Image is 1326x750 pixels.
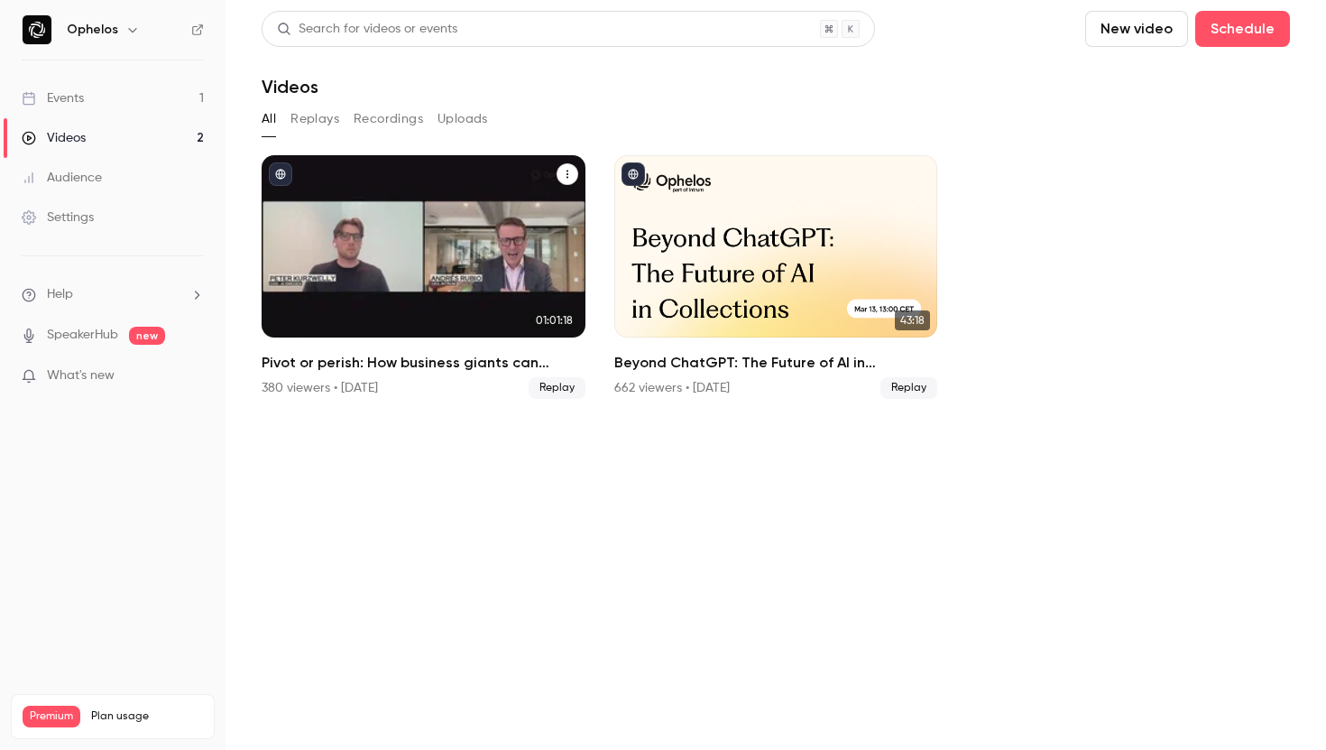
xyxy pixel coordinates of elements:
button: All [262,105,276,134]
span: new [129,327,165,345]
h2: Pivot or perish: How business giants can reclaim leadership in an AI world [262,352,585,374]
button: published [269,162,292,186]
a: 01:01:18Pivot or perish: How business giants can reclaim leadership in an AI world380 viewers • [... [262,155,585,399]
a: 43:18Beyond ChatGPT: The Future of AI in Collections662 viewers • [DATE]Replay [614,155,938,399]
div: Events [22,89,84,107]
span: Replay [880,377,937,399]
span: Premium [23,706,80,727]
button: New video [1085,11,1188,47]
a: SpeakerHub [47,326,118,345]
li: Pivot or perish: How business giants can reclaim leadership in an AI world [262,155,585,399]
span: 43:18 [895,310,930,330]
div: Search for videos or events [277,20,457,39]
li: Beyond ChatGPT: The Future of AI in Collections [614,155,938,399]
span: Help [47,285,73,304]
div: Settings [22,208,94,227]
span: Replay [529,377,585,399]
button: Recordings [354,105,423,134]
div: Audience [22,169,102,187]
li: help-dropdown-opener [22,285,204,304]
div: 380 viewers • [DATE] [262,379,378,397]
span: What's new [47,366,115,385]
h1: Videos [262,76,318,97]
h2: Beyond ChatGPT: The Future of AI in Collections [614,352,938,374]
img: Ophelos [23,15,51,44]
span: Plan usage [91,709,203,724]
h6: Ophelos [67,21,118,39]
ul: Videos [262,155,1290,399]
button: Uploads [437,105,488,134]
div: 662 viewers • [DATE] [614,379,730,397]
button: published [622,162,645,186]
div: Videos [22,129,86,147]
button: Replays [290,105,339,134]
span: 01:01:18 [530,310,578,330]
button: Schedule [1195,11,1290,47]
section: Videos [262,11,1290,739]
